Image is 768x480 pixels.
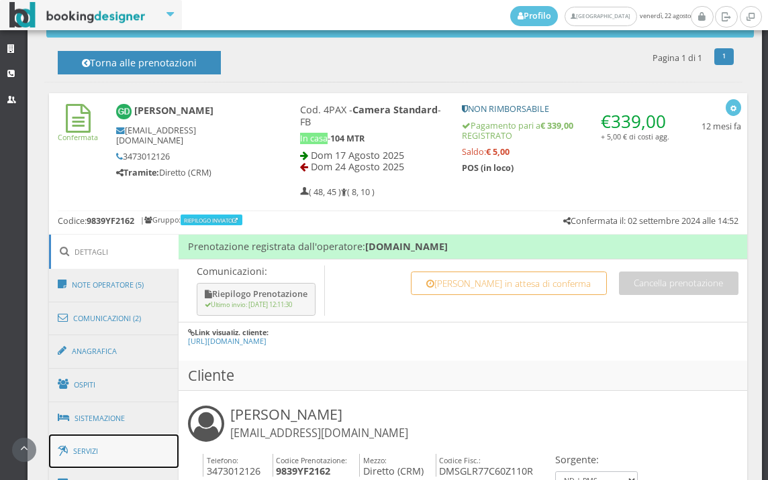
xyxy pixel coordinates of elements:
h5: Pagamento pari a REGISTRATO [462,121,671,141]
h3: [PERSON_NAME] [230,406,408,440]
h4: Prenotazione registrata dall'operatore: [179,235,747,259]
span: € [601,109,666,133]
b: 104 MTR [330,133,365,144]
button: Riepilogo Prenotazione Ultimo invio: [DATE] 12:11:30 [197,283,316,316]
strong: € 339,00 [540,120,573,131]
small: [EMAIL_ADDRESS][DOMAIN_NAME] [230,426,408,440]
a: [URL][DOMAIN_NAME] [188,336,267,346]
b: 9839YF2162 [87,215,134,227]
strong: € 5,00 [486,146,510,158]
b: [DOMAIN_NAME] [365,240,448,253]
h5: Pagina 1 di 1 [653,53,702,63]
span: In casa [300,133,328,144]
a: Sistemazione [49,401,179,436]
a: Comunicazioni (2) [49,301,179,336]
h5: ( 48, 45 ) ( 8, 10 ) [300,187,375,197]
small: Mezzo: [363,455,387,465]
h5: NON RIMBORSABILE [462,104,671,114]
b: POS (in loco) [462,162,514,174]
h4: Sorgente: [555,454,638,465]
img: BookingDesigner.com [9,2,146,28]
h6: | Gruppo: [140,216,244,225]
a: Anagrafica [49,334,179,369]
small: Codice Fisc.: [439,455,481,465]
a: 1 [714,48,734,66]
small: + 5,00 € di costi agg. [601,131,669,141]
span: Dom 24 Agosto 2025 [311,160,404,173]
b: Tramite: [116,167,159,178]
b: [PERSON_NAME] [134,105,213,117]
small: Ultimo invio: [DATE] 12:11:30 [205,300,292,309]
h4: Cod. 4PAX - - FB [300,104,444,127]
h5: [EMAIL_ADDRESS][DOMAIN_NAME] [116,125,254,145]
h4: Torna alle prenotazioni [73,57,205,78]
a: [GEOGRAPHIC_DATA] [565,7,636,26]
span: 339,00 [611,109,666,133]
h4: 3473012126 [203,454,260,477]
button: [PERSON_NAME] in attesa di conferma [411,272,607,295]
p: Comunicazioni: [197,265,318,277]
h4: DMSGLR77C60Z110R [436,454,534,477]
h5: Confermata il: 02 settembre 2024 alle 14:52 [563,216,738,226]
h5: 12 mesi fa [702,121,741,131]
b: 9839YF2162 [276,465,330,477]
small: Codice Prenotazione: [276,455,347,465]
img: Gloria De Masi Gervais [116,104,132,119]
a: RIEPILOGO INVIATO [184,217,240,224]
small: Telefono: [207,455,238,465]
b: Camera Standard [352,103,438,116]
b: Link visualiz. cliente: [195,327,269,337]
a: Confermata [58,121,98,141]
a: Ospiti [49,367,179,402]
span: Dom 17 Agosto 2025 [311,149,404,162]
button: Torna alle prenotazioni [58,51,221,74]
h5: Saldo: [462,147,671,157]
button: Cancella prenotazione [619,272,738,295]
a: Servizi [49,434,179,469]
a: Note Operatore (5) [49,267,179,302]
a: Profilo [510,6,559,26]
h4: Diretto (CRM) [359,454,424,477]
h5: Codice: [58,216,134,226]
h3: Cliente [179,361,747,391]
h5: Diretto (CRM) [116,168,254,178]
h5: - [300,133,444,143]
h5: 3473012126 [116,152,254,162]
span: venerdì, 22 agosto [510,6,691,26]
a: Dettagli [49,235,179,269]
